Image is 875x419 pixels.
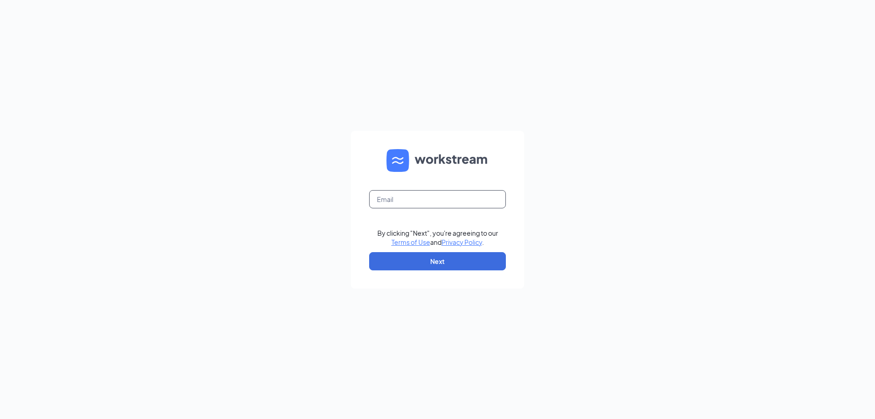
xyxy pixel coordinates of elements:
img: WS logo and Workstream text [386,149,489,172]
input: Email [369,190,506,208]
button: Next [369,252,506,270]
a: Terms of Use [391,238,430,246]
a: Privacy Policy [442,238,482,246]
div: By clicking "Next", you're agreeing to our and . [377,228,498,247]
